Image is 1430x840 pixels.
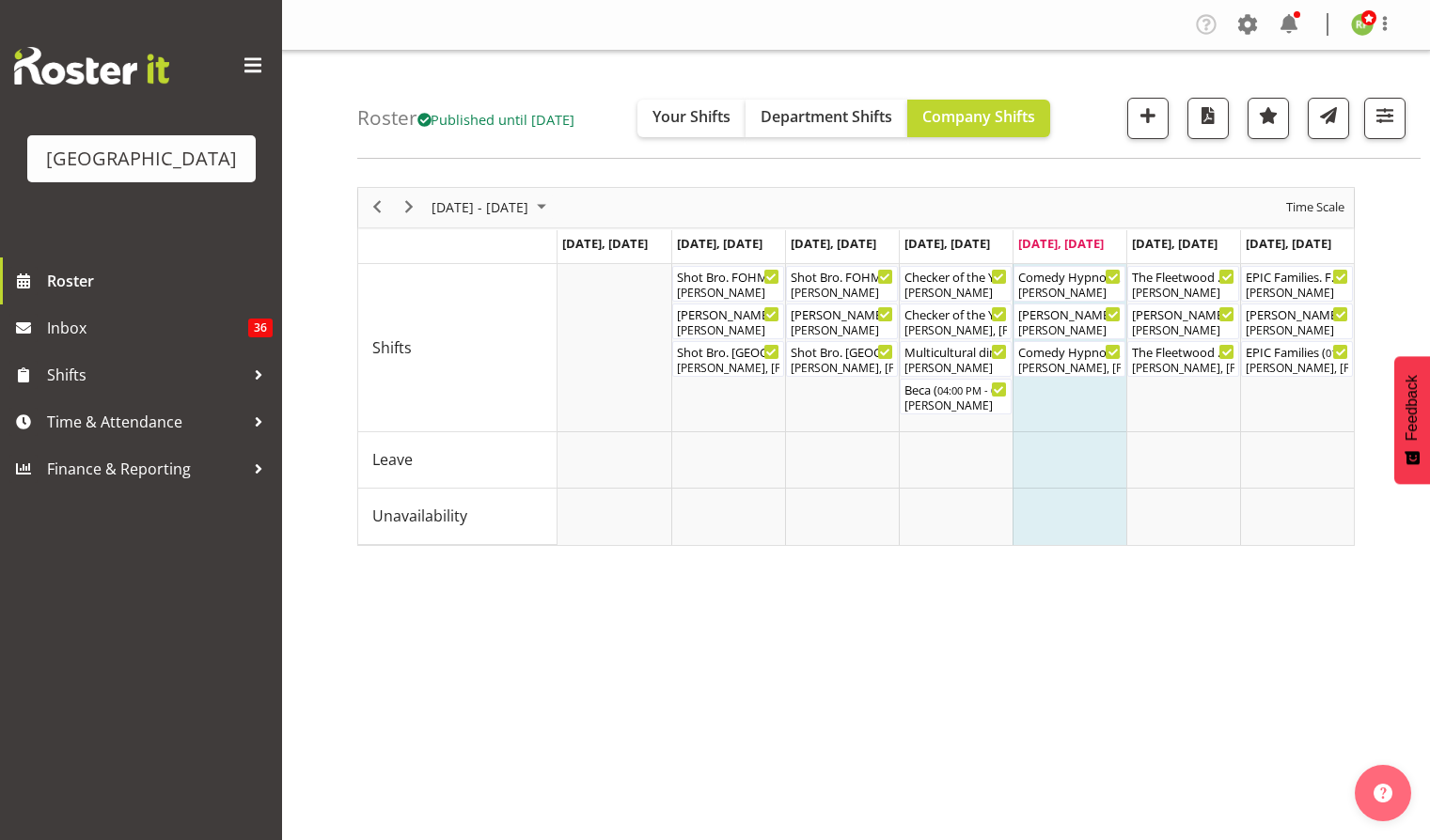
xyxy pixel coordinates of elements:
[1374,784,1392,802] img: help-xxl-2.png
[1246,322,1348,339] div: [PERSON_NAME]
[1014,266,1125,302] div: Shifts"s event - Comedy Hypnotist - Frankie Mac FOHM shift Begin From Friday, October 10, 2025 at...
[677,360,779,377] div: [PERSON_NAME], [PERSON_NAME], [PERSON_NAME]
[1127,266,1239,302] div: Shifts"s event - The Fleetwood Mac Experience FOHM shift Begin From Saturday, October 11, 2025 at...
[652,106,731,127] span: Your Shifts
[677,267,779,286] div: Shot Bro. FOHM Shift ( )
[1246,267,1348,286] div: EPIC Families. FOHM Shift ( )
[786,266,898,302] div: Shifts"s event - Shot Bro. FOHM Shift Begin From Wednesday, October 8, 2025 at 5:30:00 PM GMT+13:...
[672,266,784,302] div: Shifts"s event - Shot Bro. FOHM Shift Begin From Tuesday, October 7, 2025 at 5:30:00 PM GMT+13:00...
[372,505,467,527] span: Unavailability
[761,106,892,127] span: Department Shifts
[1394,356,1430,484] button: Feedback - Show survey
[1127,341,1239,377] div: Shifts"s event - The Fleetwood Mac Experience Begin From Saturday, October 11, 2025 at 6:30:00 PM...
[791,322,893,339] div: [PERSON_NAME]
[904,235,990,252] span: [DATE], [DATE]
[907,100,1050,137] button: Company Shifts
[14,47,169,85] img: Rosterit website logo
[1132,342,1234,361] div: The Fleetwood Mac Experience ( )
[1127,98,1169,139] button: Add a new shift
[1132,285,1234,302] div: [PERSON_NAME]
[677,304,779,323] div: [PERSON_NAME] - Shot Bro - Baycourt Presents ( )
[425,188,558,227] div: October 06 - 12, 2025
[1018,342,1121,361] div: Comedy Hypnotist - [PERSON_NAME] ( )
[791,285,893,302] div: [PERSON_NAME]
[1326,345,1423,360] span: 01:00 PM - 05:00 PM
[904,267,1007,286] div: Checker of the Year. FOHM Shift ( )
[1283,195,1348,219] button: Time Scale
[1018,322,1121,339] div: [PERSON_NAME]
[904,285,1007,302] div: [PERSON_NAME]
[1132,267,1234,286] div: The Fleetwood Mac Experience FOHM shift ( )
[1132,360,1234,377] div: [PERSON_NAME], [PERSON_NAME], [PERSON_NAME], [PERSON_NAME], [PERSON_NAME], [PERSON_NAME], [PERSON...
[791,235,876,252] span: [DATE], [DATE]
[1132,235,1218,252] span: [DATE], [DATE]
[47,361,244,389] span: Shifts
[397,195,422,219] button: Next
[791,360,893,377] div: [PERSON_NAME], [PERSON_NAME], [PERSON_NAME]
[1018,285,1121,302] div: [PERSON_NAME]
[672,341,784,377] div: Shifts"s event - Shot Bro. GA. (No Bar) Begin From Tuesday, October 7, 2025 at 6:00:00 PM GMT+13:...
[558,264,1354,545] table: Timeline Week of October 6, 2025
[1248,98,1289,139] button: Highlight an important date within the roster.
[1018,360,1121,377] div: [PERSON_NAME], [PERSON_NAME], [PERSON_NAME], [PERSON_NAME], [PERSON_NAME], [PERSON_NAME]
[1246,360,1348,377] div: [PERSON_NAME], [PERSON_NAME], [PERSON_NAME], [PERSON_NAME], [PERSON_NAME], [PERSON_NAME]
[47,314,248,342] span: Inbox
[791,267,893,286] div: Shot Bro. FOHM Shift ( )
[791,304,893,323] div: [PERSON_NAME] - Shot Bro ( )
[1246,285,1348,302] div: [PERSON_NAME]
[677,342,779,361] div: Shot Bro. [GEOGRAPHIC_DATA]. (No Bar) ( )
[1132,322,1234,339] div: [PERSON_NAME]
[1018,304,1121,323] div: [PERSON_NAME] - Comedy Hypnotist - [PERSON_NAME] ( )
[677,285,779,302] div: [PERSON_NAME]
[430,195,530,219] span: [DATE] - [DATE]
[1246,342,1348,361] div: EPIC Families ( )
[1241,341,1353,377] div: Shifts"s event - EPIC Families Begin From Sunday, October 12, 2025 at 1:00:00 PM GMT+13:00 Ends A...
[372,336,412,359] span: Shifts
[1018,267,1121,286] div: Comedy Hypnotist - [PERSON_NAME] FOHM shift ( )
[393,188,425,227] div: next period
[47,267,273,295] span: Roster
[900,379,1012,414] div: Shifts"s event - Beca Begin From Thursday, October 9, 2025 at 4:00:00 PM GMT+13:00 Ends At Thursd...
[417,110,575,129] span: Published until [DATE]
[900,303,1012,339] div: Shifts"s event - Checker of the Year Begin From Thursday, October 9, 2025 at 3:30:00 PM GMT+13:00...
[786,341,898,377] div: Shifts"s event - Shot Bro. GA. (No Bar) Begin From Wednesday, October 8, 2025 at 6:00:00 PM GMT+1...
[1127,303,1239,339] div: Shifts"s event - Lisa - The Fleetwood Mac Experience - Box Office Begin From Saturday, October 11...
[372,448,413,471] span: Leave
[1014,341,1125,377] div: Shifts"s event - Comedy Hypnotist - Frankie Mac Begin From Friday, October 10, 2025 at 6:30:00 PM...
[1132,304,1234,323] div: [PERSON_NAME] - The Fleetwood Mac Experience - Box Office ( )
[248,319,273,337] span: 36
[1308,98,1349,139] button: Send a list of all shifts for the selected filtered period to all rostered employees.
[1364,98,1406,139] button: Filter Shifts
[1246,304,1348,323] div: [PERSON_NAME] - Box Office EPIC Families ( )
[672,303,784,339] div: Shifts"s event - Michelle - Shot Bro - Baycourt Presents Begin From Tuesday, October 7, 2025 at 5...
[358,264,558,432] td: Shifts resource
[904,380,1007,398] div: Beca ( )
[900,341,1012,377] div: Shifts"s event - Multicultural dinner event Begin From Thursday, October 9, 2025 at 4:00:00 PM GM...
[904,304,1007,323] div: Checker of the Year ( )
[786,303,898,339] div: Shifts"s event - Valerie - Shot Bro Begin From Wednesday, October 8, 2025 at 5:30:00 PM GMT+13:00...
[904,342,1007,361] div: Multicultural dinner event ( )
[1284,195,1346,219] span: Time Scale
[357,107,575,129] h4: Roster
[358,489,558,545] td: Unavailability resource
[1404,375,1421,441] span: Feedback
[365,195,390,219] button: Previous
[922,106,1035,127] span: Company Shifts
[361,188,393,227] div: previous period
[358,432,558,489] td: Leave resource
[357,187,1355,546] div: Timeline Week of October 6, 2025
[47,408,244,436] span: Time & Attendance
[677,235,762,252] span: [DATE], [DATE]
[677,322,779,339] div: [PERSON_NAME]
[1351,13,1374,36] img: richard-freeman9074.jpg
[904,397,1007,414] div: [PERSON_NAME]
[904,360,1007,377] div: [PERSON_NAME]
[1241,303,1353,339] div: Shifts"s event - Valerie - Box Office EPIC Families Begin From Sunday, October 12, 2025 at 12:30:...
[1014,303,1125,339] div: Shifts"s event - Michelle - Comedy Hypnotist - Frankie Mac Begin From Friday, October 10, 2025 at...
[1018,235,1104,252] span: [DATE], [DATE]
[562,235,648,252] span: [DATE], [DATE]
[900,266,1012,302] div: Shifts"s event - Checker of the Year. FOHM Shift Begin From Thursday, October 9, 2025 at 3:00:00 ...
[47,455,244,483] span: Finance & Reporting
[904,322,1007,339] div: [PERSON_NAME], [PERSON_NAME], [PERSON_NAME], [PERSON_NAME]
[1246,235,1331,252] span: [DATE], [DATE]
